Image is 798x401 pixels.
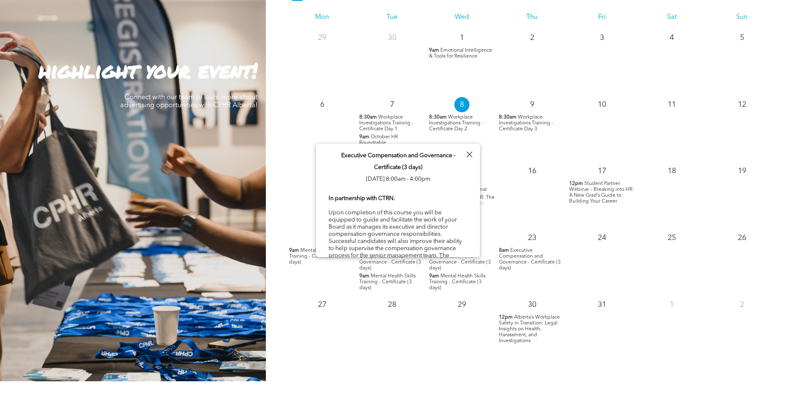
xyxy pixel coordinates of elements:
[341,153,455,170] span: Executive Compensation and Governance - Certificate (3 days)
[525,97,540,112] p: 9
[359,114,377,120] span: 8:30am
[366,176,430,182] span: [DATE] 8:00am - 4:00pm
[499,314,513,320] span: 12pm
[384,97,400,112] p: 7
[594,297,610,312] p: 31
[120,94,257,109] span: Connect with our team to learn more about advertising opportunities with CPHR Alberta!
[594,230,610,245] p: 24
[525,230,540,245] p: 23
[359,115,414,132] span: Workplace Investigations Training - Certificate Day 1
[525,297,540,312] p: 30
[429,48,492,59] span: Emotional Intelligence & Tools for Resilience
[734,164,750,179] p: 19
[359,135,398,145] span: October HR Roundtable
[734,97,750,112] p: 12
[637,13,707,21] div: Sat
[734,230,750,245] p: 26
[315,230,330,245] p: 20
[359,273,369,279] span: 9am
[429,248,491,271] span: Executive Compensation and Governance - Certificate (3 days)
[594,164,610,179] p: 17
[454,97,469,112] p: 8
[315,297,330,312] p: 27
[289,248,345,265] span: Mental Health Skills Training - Certificate (3 days)
[287,13,357,21] div: Mon
[429,47,439,53] span: 9am
[525,30,540,45] p: 2
[499,248,561,271] span: Executive Compensation and Governance - Certificate (3 days)
[454,30,469,45] p: 1
[357,13,427,21] div: Tue
[499,315,560,343] span: Alberta’s Workplace Safety in Transition: Legal Insights on Health, Harassment, and Investigations
[499,114,517,120] span: 8:30am
[454,297,469,312] p: 29
[499,115,553,132] span: Workplace Investigations Training - Certificate Day 3
[664,164,679,179] p: 18
[39,55,257,85] strong: highlight your event!
[359,134,369,140] span: 9am
[664,297,679,312] p: 1
[594,30,610,45] p: 3
[664,230,679,245] p: 25
[315,164,330,179] p: 13
[499,248,509,253] span: 8am
[384,30,400,45] p: 30
[664,30,679,45] p: 4
[569,181,634,204] span: Student Partner Webinar – Breaking into HR: A New Grad’s Guide to Building Your Career
[429,114,447,120] span: 8:30am
[525,164,540,179] p: 16
[567,13,637,21] div: Fri
[497,13,567,21] div: Thu
[427,13,497,21] div: Wed
[594,97,610,112] p: 10
[429,115,483,132] span: Workplace Investigations Training - Certificate Day 2
[315,97,330,112] p: 6
[315,30,330,45] p: 29
[384,297,400,312] p: 28
[707,13,777,21] div: Sun
[664,97,679,112] p: 11
[329,195,395,201] b: In partnership with CTRN.
[734,30,750,45] p: 5
[429,273,439,279] span: 9am
[289,248,299,253] span: 9am
[429,274,485,290] span: Mental Health Skills Training - Certificate (3 days)
[359,248,421,271] span: Executive Compensation and Governance - Certificate (3 days)
[569,181,583,187] span: 12pm
[359,274,416,290] span: Mental Health Skills Training - Certificate (3 days)
[734,297,750,312] p: 2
